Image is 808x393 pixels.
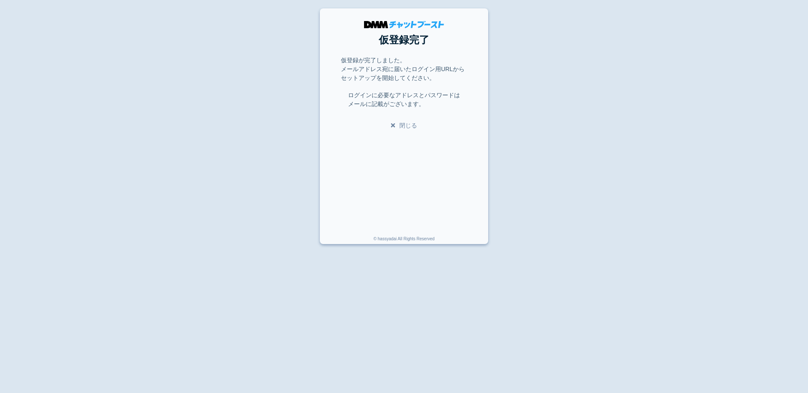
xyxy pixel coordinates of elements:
[341,56,467,82] p: 仮登録が完了しました。 メールアドレス宛に届いたログイン用URLからセットアップを開始してください。
[341,32,467,48] h1: 仮登録完了
[364,21,444,28] img: DMMチャットブースト
[373,236,434,244] div: © hassyadai All Rights Reserved
[348,91,460,109] p: ログインに必要なアドレスとパスワードは メールに記載がございます。
[391,122,417,129] a: 閉じる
